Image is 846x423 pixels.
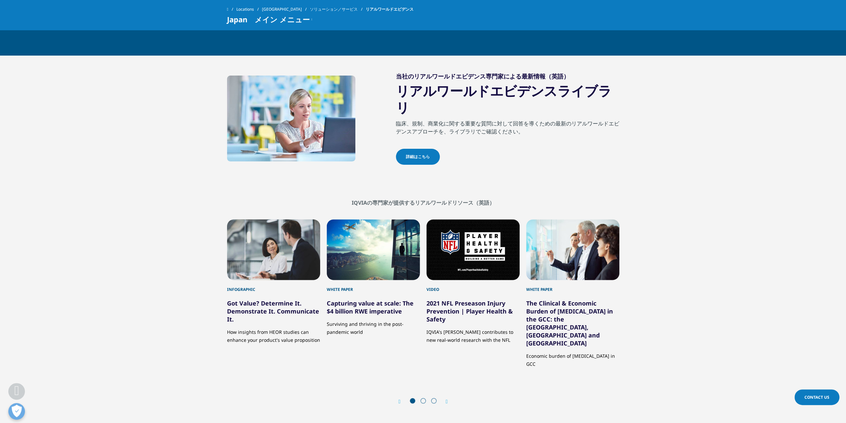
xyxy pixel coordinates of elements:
p: IQVIA's [PERSON_NAME] contributes to new real-world research with the NFL [426,323,520,344]
div: 2 / 10 [327,219,420,368]
div: Infographic [227,280,320,293]
a: 2021 NFL Preseason Injury Prevention | Player Health & Safety [426,299,513,323]
div: 臨床、規制、商業化に関する重要な質問に対して回答を導くための最新のリアルワールドエビデンスアプローチを、ライブラリでご確認ください。 [396,119,619,149]
a: Locations [236,3,262,15]
p: Economic burden of [MEDICAL_DATA] in GCC [526,347,619,368]
p: How insights from HEOR studies can enhance your product's value proposition [227,323,320,344]
a: Capturing value at scale: The $4 billion RWE imperative [327,299,414,315]
span: 詳細はこちら [406,154,430,160]
a: ソリューション／サービス [310,3,366,15]
div: 4 / 10 [526,219,619,368]
h2: 当社のリアルワールドエビデンス専門家による最新情報（英語） [396,72,619,83]
a: The Clinical & Economic Burden of [MEDICAL_DATA] in the GCC: the [GEOGRAPHIC_DATA], [GEOGRAPHIC_D... [526,299,613,347]
div: White Paper [327,280,420,293]
div: Video [426,280,520,293]
a: Contact Us [794,389,839,405]
a: Got Value? Determine It. Demonstrate It. Communicate It. [227,299,319,323]
p: Surviving and thriving in the post-pandemic world [327,315,420,336]
div: 1 / 10 [227,219,320,368]
div: Next slide [439,398,448,405]
a: [GEOGRAPHIC_DATA] [262,3,310,15]
div: 3 / 10 [426,219,520,368]
button: 優先設定センターを開く [8,403,25,420]
h3: リアルワールドエビデンスライブラリ [396,83,619,119]
div: White Paper [526,280,619,293]
h2: IQVIAの専門家が提供するリアルワールドリソース（英語） [227,199,619,206]
span: Japan メイン メニュー [227,15,310,23]
div: Previous slide [399,398,407,405]
span: リアルワールドエビデンス [366,3,414,15]
span: Contact Us [804,394,829,400]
